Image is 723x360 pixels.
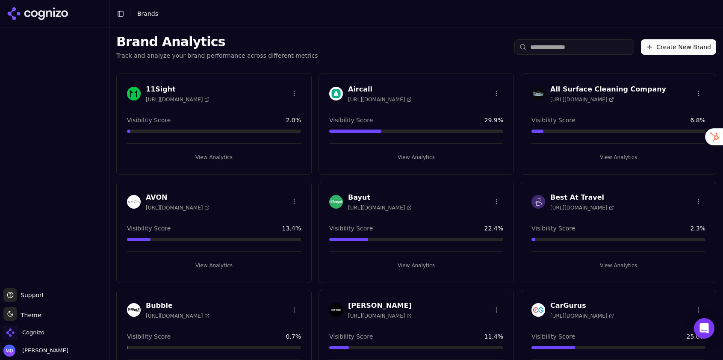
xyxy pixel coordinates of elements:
[3,326,44,339] button: Open organization switcher
[550,204,614,211] span: [URL][DOMAIN_NAME]
[690,116,705,124] span: 6.8 %
[127,195,141,209] img: AVON
[127,87,141,100] img: 11Sight
[348,96,412,103] span: [URL][DOMAIN_NAME]
[348,192,412,203] h3: Bayut
[146,204,210,211] span: [URL][DOMAIN_NAME]
[146,84,210,94] h3: 11Sight
[127,303,141,317] img: Bubble
[531,224,575,233] span: Visibility Score
[137,9,158,18] nav: breadcrumb
[329,195,343,209] img: Bayut
[146,96,210,103] span: [URL][DOMAIN_NAME]
[687,332,705,341] span: 25.0 %
[690,224,705,233] span: 2.3 %
[22,329,44,336] span: Cognizo
[550,192,614,203] h3: Best At Travel
[116,51,318,60] p: Track and analyze your brand performance across different metrics
[19,347,68,354] span: [PERSON_NAME]
[286,332,301,341] span: 0.7 %
[550,313,614,319] span: [URL][DOMAIN_NAME]
[329,87,343,100] img: Aircall
[531,303,545,317] img: CarGurus
[127,150,301,164] button: View Analytics
[3,345,15,357] img: Melissa Dowd
[3,345,68,357] button: Open user button
[550,96,614,103] span: [URL][DOMAIN_NAME]
[137,10,158,17] span: Brands
[146,313,210,319] span: [URL][DOMAIN_NAME]
[348,313,412,319] span: [URL][DOMAIN_NAME]
[329,150,503,164] button: View Analytics
[531,116,575,124] span: Visibility Score
[329,224,373,233] span: Visibility Score
[348,84,412,94] h3: Aircall
[531,332,575,341] span: Visibility Score
[127,332,171,341] span: Visibility Score
[282,224,301,233] span: 13.4 %
[531,259,705,272] button: View Analytics
[329,259,503,272] button: View Analytics
[146,192,210,203] h3: AVON
[127,224,171,233] span: Visibility Score
[484,116,503,124] span: 29.9 %
[329,303,343,317] img: Buck Mason
[484,224,503,233] span: 22.4 %
[531,195,545,209] img: Best At Travel
[127,259,301,272] button: View Analytics
[146,301,210,311] h3: Bubble
[531,87,545,100] img: All Surface Cleaning Company
[286,116,301,124] span: 2.0 %
[550,301,614,311] h3: CarGurus
[531,150,705,164] button: View Analytics
[694,318,714,339] div: Open Intercom Messenger
[641,39,716,55] button: Create New Brand
[3,326,17,339] img: Cognizo
[17,291,44,299] span: Support
[329,116,373,124] span: Visibility Score
[329,332,373,341] span: Visibility Score
[116,34,318,50] h1: Brand Analytics
[348,301,412,311] h3: [PERSON_NAME]
[348,204,412,211] span: [URL][DOMAIN_NAME]
[550,84,666,94] h3: All Surface Cleaning Company
[484,332,503,341] span: 11.4 %
[127,116,171,124] span: Visibility Score
[17,312,41,319] span: Theme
